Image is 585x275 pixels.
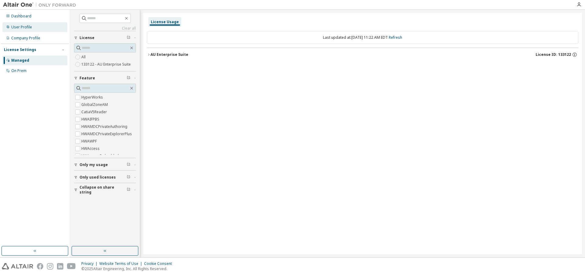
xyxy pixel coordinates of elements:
[81,101,109,108] label: GlobalZoneAM
[2,263,33,270] img: altair_logo.svg
[74,26,136,31] a: Clear all
[127,35,130,40] span: Clear filter
[74,31,136,45] button: License
[536,52,571,57] span: License ID: 133122
[81,145,101,152] label: HWAccess
[80,76,95,81] span: Feature
[57,263,63,270] img: linkedin.svg
[37,263,43,270] img: facebook.svg
[11,68,27,73] div: On Prem
[151,20,179,24] div: License Usage
[47,263,53,270] img: instagram.svg
[81,130,133,138] label: HWAMDCPrivateExplorerPlus
[81,61,132,68] label: 133122 - AU Enterprise Suite
[81,94,104,101] label: HyperWorks
[80,35,94,40] span: License
[81,261,99,266] div: Privacy
[11,58,29,63] div: Managed
[99,261,144,266] div: Website Terms of Use
[81,152,120,160] label: HWAccessEmbedded
[81,266,175,271] p: © 2025 Altair Engineering, Inc. All Rights Reserved.
[74,158,136,172] button: Only my usage
[11,36,40,41] div: Company Profile
[81,123,129,130] label: HWAMDCPrivateAuthoring
[147,31,578,44] div: Last updated at: [DATE] 11:22 AM EDT
[144,261,175,266] div: Cookie Consent
[80,175,116,180] span: Only used licenses
[4,47,36,52] div: License Settings
[389,35,402,40] a: Refresh
[127,187,130,192] span: Clear filter
[81,108,108,116] label: CatiaV5Reader
[151,52,188,57] div: AU Enterprise Suite
[81,138,98,145] label: HWAWPF
[74,183,136,197] button: Collapse on share string
[127,162,130,167] span: Clear filter
[80,185,127,195] span: Collapse on share string
[147,48,578,61] button: AU Enterprise SuiteLicense ID: 133122
[127,175,130,180] span: Clear filter
[3,2,79,8] img: Altair One
[11,25,32,30] div: User Profile
[67,263,76,270] img: youtube.svg
[80,162,108,167] span: Only my usage
[74,71,136,85] button: Feature
[127,76,130,81] span: Clear filter
[74,171,136,184] button: Only used licenses
[11,14,31,19] div: Dashboard
[81,53,87,61] label: All
[81,116,101,123] label: HWAIFPBS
